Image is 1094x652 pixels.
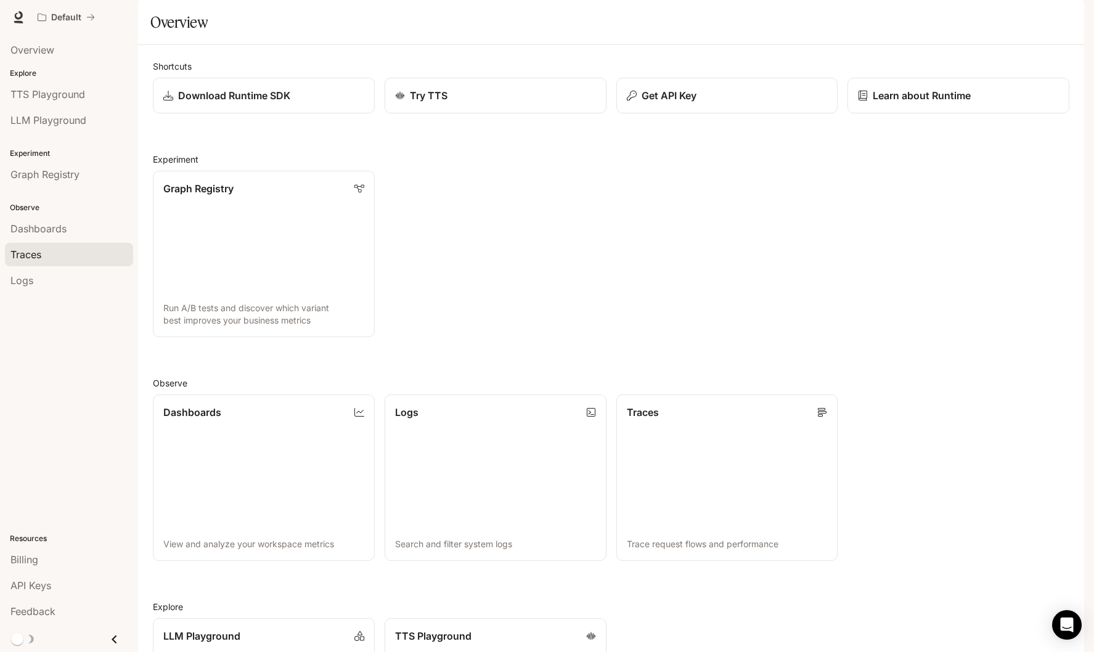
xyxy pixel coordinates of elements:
p: View and analyze your workspace metrics [163,538,364,550]
p: Search and filter system logs [395,538,596,550]
p: Learn about Runtime [873,88,971,103]
p: Logs [395,405,418,420]
p: Try TTS [410,88,447,103]
h2: Experiment [153,153,1069,166]
a: Try TTS [385,78,606,113]
p: Traces [627,405,659,420]
p: Get API Key [642,88,696,103]
a: Download Runtime SDK [153,78,375,113]
p: Download Runtime SDK [178,88,290,103]
button: Get API Key [616,78,838,113]
p: Trace request flows and performance [627,538,828,550]
h2: Shortcuts [153,60,1069,73]
h2: Observe [153,377,1069,389]
button: All workspaces [32,5,100,30]
p: Graph Registry [163,181,234,196]
p: Run A/B tests and discover which variant best improves your business metrics [163,302,364,327]
a: TracesTrace request flows and performance [616,394,838,561]
p: LLM Playground [163,629,240,643]
div: Open Intercom Messenger [1052,610,1082,640]
h2: Explore [153,600,1069,613]
h1: Overview [150,10,208,35]
p: TTS Playground [395,629,471,643]
a: LogsSearch and filter system logs [385,394,606,561]
a: DashboardsView and analyze your workspace metrics [153,394,375,561]
p: Dashboards [163,405,221,420]
p: Default [51,12,81,23]
a: Learn about Runtime [847,78,1069,113]
a: Graph RegistryRun A/B tests and discover which variant best improves your business metrics [153,171,375,337]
